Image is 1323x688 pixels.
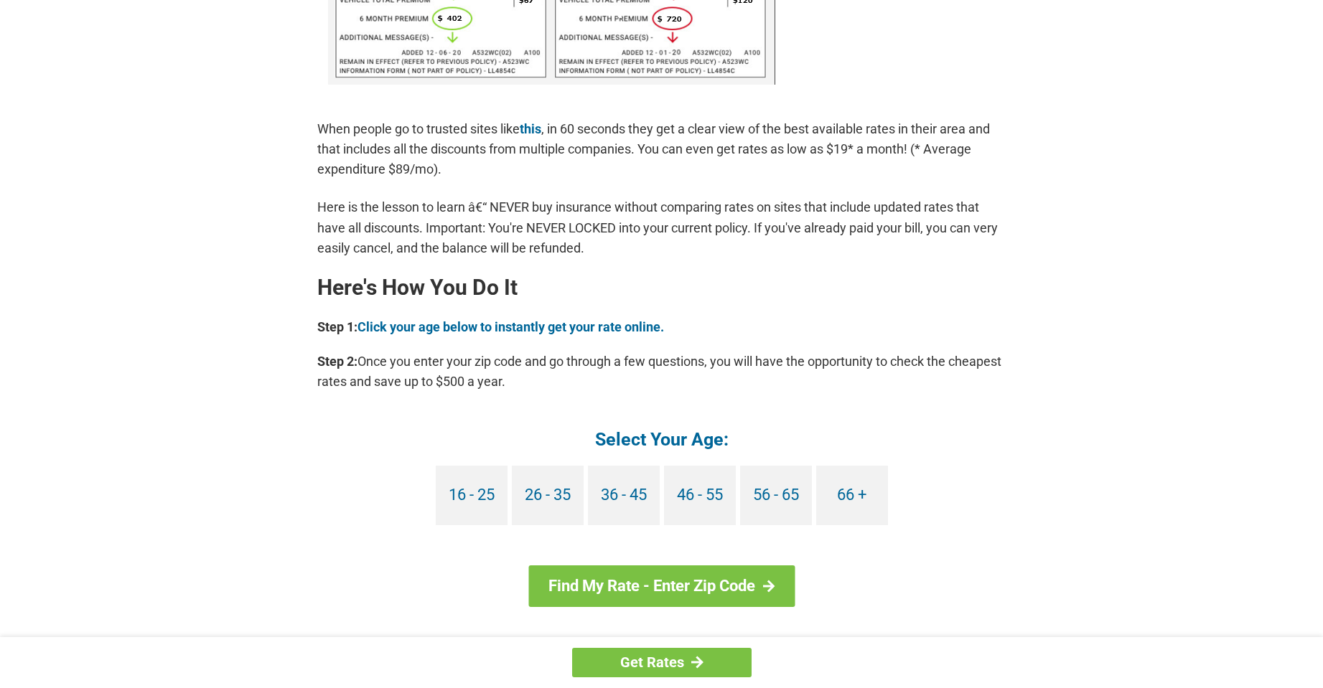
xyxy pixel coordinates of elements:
[512,466,584,525] a: 26 - 35
[317,276,1006,299] h2: Here's How You Do It
[317,319,357,334] b: Step 1:
[317,428,1006,451] h4: Select Your Age:
[740,466,812,525] a: 56 - 65
[317,354,357,369] b: Step 2:
[436,466,508,525] a: 16 - 25
[317,352,1006,392] p: Once you enter your zip code and go through a few questions, you will have the opportunity to che...
[317,197,1006,258] p: Here is the lesson to learn â€“ NEVER buy insurance without comparing rates on sites that include...
[664,466,736,525] a: 46 - 55
[816,466,888,525] a: 66 +
[572,648,752,677] a: Get Rates
[317,119,1006,179] p: When people go to trusted sites like , in 60 seconds they get a clear view of the best available ...
[357,319,664,334] a: Click your age below to instantly get your rate online.
[528,565,795,607] a: Find My Rate - Enter Zip Code
[520,121,541,136] a: this
[588,466,660,525] a: 36 - 45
